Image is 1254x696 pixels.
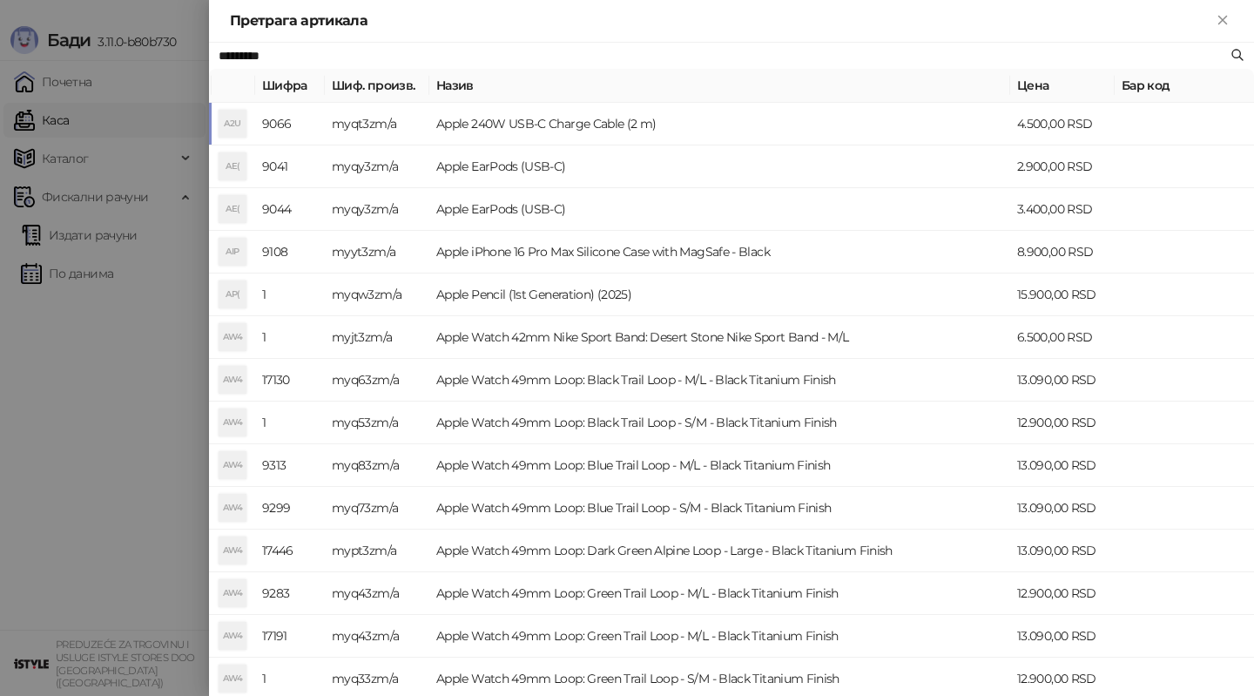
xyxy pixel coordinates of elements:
[325,145,429,188] td: myqy3zm/a
[255,274,325,316] td: 1
[1010,316,1115,359] td: 6.500,00 RSD
[429,316,1010,359] td: Apple Watch 42mm Nike Sport Band: Desert Stone Nike Sport Band - M/L
[1212,10,1233,31] button: Close
[219,622,246,650] div: AW4
[325,487,429,530] td: myq73zm/a
[1010,359,1115,402] td: 13.090,00 RSD
[1010,572,1115,615] td: 12.900,00 RSD
[219,665,246,693] div: AW4
[325,444,429,487] td: myq83zm/a
[255,444,325,487] td: 9313
[1010,69,1115,103] th: Цена
[325,359,429,402] td: myq63zm/a
[1010,615,1115,658] td: 13.090,00 RSD
[429,188,1010,231] td: Apple EarPods (USB-C)
[255,530,325,572] td: 17446
[219,280,246,308] div: AP(
[255,487,325,530] td: 9299
[429,402,1010,444] td: Apple Watch 49mm Loop: Black Trail Loop - S/M - Black Titanium Finish
[255,103,325,145] td: 9066
[1010,231,1115,274] td: 8.900,00 RSD
[219,238,246,266] div: AIP
[429,145,1010,188] td: Apple EarPods (USB-C)
[325,231,429,274] td: myyt3zm/a
[429,274,1010,316] td: Apple Pencil (1st Generation) (2025)
[219,152,246,180] div: AE(
[255,69,325,103] th: Шифра
[429,572,1010,615] td: Apple Watch 49mm Loop: Green Trail Loop - M/L - Black Titanium Finish
[429,487,1010,530] td: Apple Watch 49mm Loop: Blue Trail Loop - S/M - Black Titanium Finish
[1010,487,1115,530] td: 13.090,00 RSD
[429,69,1010,103] th: Назив
[1115,69,1254,103] th: Бар код
[1010,274,1115,316] td: 15.900,00 RSD
[255,316,325,359] td: 1
[255,572,325,615] td: 9283
[255,145,325,188] td: 9041
[219,323,246,351] div: AW4
[1010,103,1115,145] td: 4.500,00 RSD
[1010,188,1115,231] td: 3.400,00 RSD
[1010,402,1115,444] td: 12.900,00 RSD
[429,231,1010,274] td: Apple iPhone 16 Pro Max Silicone Case with MagSafe - Black
[255,231,325,274] td: 9108
[325,69,429,103] th: Шиф. произв.
[429,359,1010,402] td: Apple Watch 49mm Loop: Black Trail Loop - M/L - Black Titanium Finish
[325,572,429,615] td: myq43zm/a
[219,195,246,223] div: AE(
[429,444,1010,487] td: Apple Watch 49mm Loop: Blue Trail Loop - M/L - Black Titanium Finish
[255,615,325,658] td: 17191
[1010,444,1115,487] td: 13.090,00 RSD
[230,10,1212,31] div: Претрага артикала
[1010,530,1115,572] td: 13.090,00 RSD
[255,359,325,402] td: 17130
[219,110,246,138] div: A2U
[219,579,246,607] div: AW4
[325,274,429,316] td: myqw3zm/a
[219,451,246,479] div: AW4
[325,188,429,231] td: myqy3zm/a
[429,103,1010,145] td: Apple 240W USB-C Charge Cable (2 m)
[325,615,429,658] td: myq43zm/a
[325,530,429,572] td: mypt3zm/a
[219,366,246,394] div: AW4
[325,103,429,145] td: myqt3zm/a
[429,530,1010,572] td: Apple Watch 49mm Loop: Dark Green Alpine Loop - Large - Black Titanium Finish
[429,615,1010,658] td: Apple Watch 49mm Loop: Green Trail Loop - M/L - Black Titanium Finish
[1010,145,1115,188] td: 2.900,00 RSD
[219,537,246,564] div: AW4
[255,188,325,231] td: 9044
[219,494,246,522] div: AW4
[255,402,325,444] td: 1
[325,402,429,444] td: myq53zm/a
[219,409,246,436] div: AW4
[325,316,429,359] td: myjt3zm/a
